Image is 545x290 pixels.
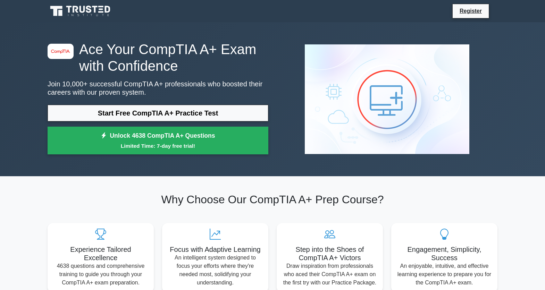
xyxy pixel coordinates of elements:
[168,254,263,287] p: An intelligent system designed to focus your efforts where they're needed most, solidifying your ...
[282,262,377,287] p: Draw inspiration from professionals who aced their CompTIA A+ exam on the first try with our Prac...
[299,39,475,160] img: CompTIA A+ Preview
[56,142,260,150] small: Limited Time: 7-day free trial!
[168,245,263,254] h5: Focus with Adaptive Learning
[397,262,492,287] p: An enjoyable, intuitive, and effective learning experience to prepare you for the CompTIA A+ exam.
[48,80,268,96] p: Join 10,000+ successful CompTIA A+ professionals who boosted their careers with our proven system.
[53,262,148,287] p: 4638 questions and comprehensive training to guide you through your CompTIA A+ exam preparation.
[48,127,268,154] a: Unlock 4638 CompTIA A+ QuestionsLimited Time: 7-day free trial!
[397,245,492,262] h5: Engagement, Simplicity, Success
[48,41,268,74] h1: Ace Your CompTIA A+ Exam with Confidence
[48,105,268,121] a: Start Free CompTIA A+ Practice Test
[455,7,486,15] a: Register
[48,193,497,206] h2: Why Choose Our CompTIA A+ Prep Course?
[282,245,377,262] h5: Step into the Shoes of CompTIA A+ Victors
[53,245,148,262] h5: Experience Tailored Excellence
